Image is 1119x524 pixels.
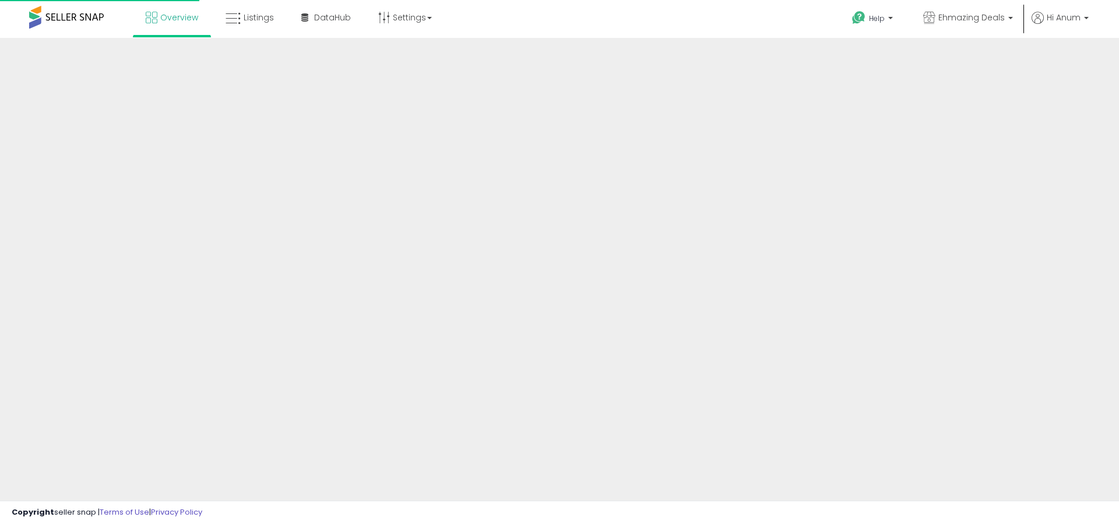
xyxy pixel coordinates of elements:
[314,12,351,23] span: DataHub
[160,12,198,23] span: Overview
[1032,12,1089,38] a: Hi Anum
[100,507,149,518] a: Terms of Use
[12,507,202,518] div: seller snap | |
[851,10,866,25] i: Get Help
[1047,12,1081,23] span: Hi Anum
[151,507,202,518] a: Privacy Policy
[244,12,274,23] span: Listings
[843,2,905,38] a: Help
[869,13,885,23] span: Help
[938,12,1005,23] span: Ehmazing Deals
[12,507,54,518] strong: Copyright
